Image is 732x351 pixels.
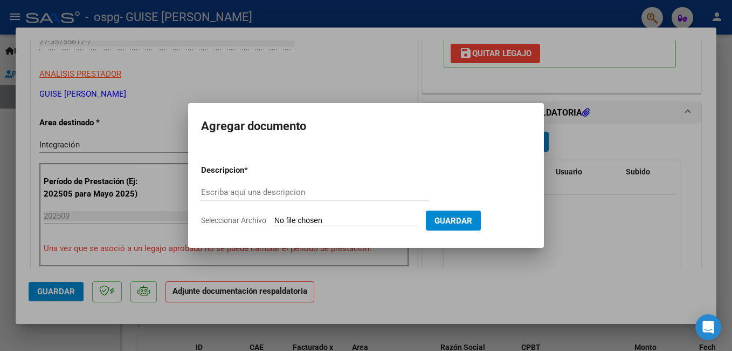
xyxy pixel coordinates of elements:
[426,211,481,231] button: Guardar
[434,216,472,226] span: Guardar
[201,216,266,225] span: Seleccionar Archivo
[201,164,300,177] p: Descripcion
[201,116,531,137] h2: Agregar documento
[695,314,721,340] div: Open Intercom Messenger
